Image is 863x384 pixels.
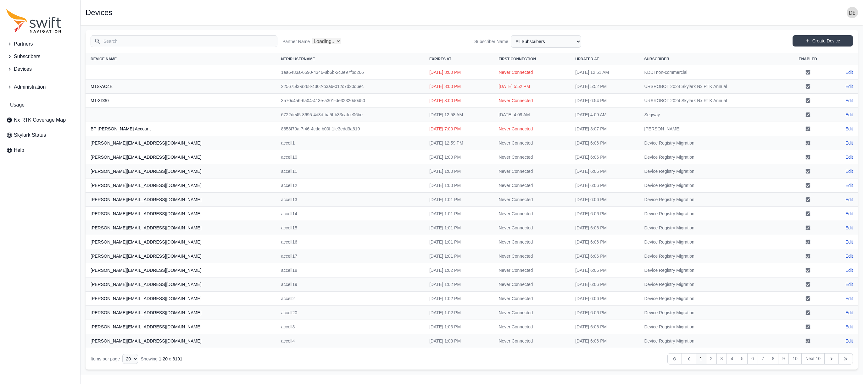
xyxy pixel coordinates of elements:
td: [DATE] 6:06 PM [570,164,639,178]
td: Device Registry Migration [639,249,785,263]
button: Administration [4,81,76,93]
td: Segway [639,108,785,122]
th: [PERSON_NAME][EMAIL_ADDRESS][DOMAIN_NAME] [86,193,276,207]
td: accell10 [276,150,424,164]
td: Device Registry Migration [639,306,785,320]
input: Search [91,35,277,47]
a: Edit [845,83,853,90]
th: [PERSON_NAME][EMAIL_ADDRESS][DOMAIN_NAME] [86,334,276,348]
a: Edit [845,338,853,344]
td: Never Connected [493,122,570,136]
td: [DATE] 8:00 PM [424,65,493,80]
td: [DATE] 6:06 PM [570,221,639,235]
td: [DATE] 6:06 PM [570,235,639,249]
button: Partners [4,38,76,50]
td: [DATE] 6:06 PM [570,193,639,207]
td: Never Connected [493,65,570,80]
td: [DATE] 8:00 PM [424,80,493,94]
td: [PERSON_NAME] [639,122,785,136]
td: [DATE] 1:03 PM [424,334,493,348]
a: Usage [4,99,76,111]
span: Items per page [91,356,120,361]
td: accell16 [276,235,424,249]
td: [DATE] 6:06 PM [570,263,639,277]
td: [DATE] 5:52 PM [570,80,639,94]
td: [DATE] 7:00 PM [424,122,493,136]
th: [PERSON_NAME][EMAIL_ADDRESS][DOMAIN_NAME] [86,306,276,320]
td: [DATE] 1:00 PM [424,150,493,164]
td: [DATE] 1:01 PM [424,221,493,235]
td: accell12 [276,178,424,193]
td: accell4 [276,334,424,348]
a: Edit [845,182,853,189]
td: [DATE] 1:01 PM [424,193,493,207]
span: Usage [10,101,25,109]
td: Device Registry Migration [639,320,785,334]
a: Edit [845,239,853,245]
th: [PERSON_NAME][EMAIL_ADDRESS][DOMAIN_NAME] [86,277,276,292]
td: accell20 [276,306,424,320]
td: 6722de45-8695-4d3d-ba5f-b33cafee06be [276,108,424,122]
td: Never Connected [493,277,570,292]
span: Partners [14,40,33,48]
td: Never Connected [493,136,570,150]
td: 3570c4a6-6a04-413e-a301-de32320d0d50 [276,94,424,108]
th: [PERSON_NAME][EMAIL_ADDRESS][DOMAIN_NAME] [86,221,276,235]
th: [PERSON_NAME][EMAIL_ADDRESS][DOMAIN_NAME] [86,249,276,263]
td: accell19 [276,277,424,292]
label: Partner Name [282,38,310,45]
td: [DATE] 1:00 PM [424,164,493,178]
th: [PERSON_NAME][EMAIL_ADDRESS][DOMAIN_NAME] [86,164,276,178]
td: [DATE] 6:06 PM [570,334,639,348]
td: Never Connected [493,94,570,108]
td: URSROBOT 2024 Skylark Nx RTK Annual [639,94,785,108]
button: Subscribers [4,50,76,63]
td: accell11 [276,164,424,178]
a: 5 [737,353,748,365]
th: BP [PERSON_NAME] Account [86,122,276,136]
span: Expires At [429,57,451,61]
a: Edit [845,211,853,217]
a: Edit [845,310,853,316]
td: Never Connected [493,235,570,249]
a: 9 [778,353,789,365]
span: Help [14,146,24,154]
div: Showing of [141,356,182,362]
td: [DATE] 6:54 PM [570,94,639,108]
th: [PERSON_NAME][EMAIL_ADDRESS][DOMAIN_NAME] [86,292,276,306]
td: [DATE] 1:02 PM [424,292,493,306]
td: URSROBOT 2024 Skylark Nx RTK Annual [639,80,785,94]
td: Device Registry Migration [639,334,785,348]
a: Skylark Status [4,129,76,141]
td: accell18 [276,263,424,277]
span: First Connection [498,57,536,61]
td: accell1 [276,136,424,150]
span: Updated At [575,57,599,61]
select: Display Limit [122,354,138,364]
nav: Table navigation [86,348,858,370]
td: [DATE] 1:02 PM [424,263,493,277]
th: [PERSON_NAME][EMAIL_ADDRESS][DOMAIN_NAME] [86,136,276,150]
td: KDDI non-commercial [639,65,785,80]
td: [DATE] 6:06 PM [570,292,639,306]
td: Never Connected [493,249,570,263]
td: [DATE] 1:01 PM [424,207,493,221]
a: Edit [845,324,853,330]
td: [DATE] 5:52 PM [493,80,570,94]
a: Edit [845,281,853,288]
a: Edit [845,154,853,160]
a: 8 [768,353,779,365]
td: accell3 [276,320,424,334]
td: accell13 [276,193,424,207]
a: Nx RTK Coverage Map [4,114,76,126]
button: Devices [4,63,76,75]
th: Device Name [86,53,276,65]
h1: Devices [86,9,112,16]
a: Edit [845,168,853,174]
td: [DATE] 1:02 PM [424,277,493,292]
th: [PERSON_NAME][EMAIL_ADDRESS][DOMAIN_NAME] [86,235,276,249]
th: [PERSON_NAME][EMAIL_ADDRESS][DOMAIN_NAME] [86,178,276,193]
a: Edit [845,97,853,104]
span: Administration [14,83,46,91]
th: [PERSON_NAME][EMAIL_ADDRESS][DOMAIN_NAME] [86,150,276,164]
